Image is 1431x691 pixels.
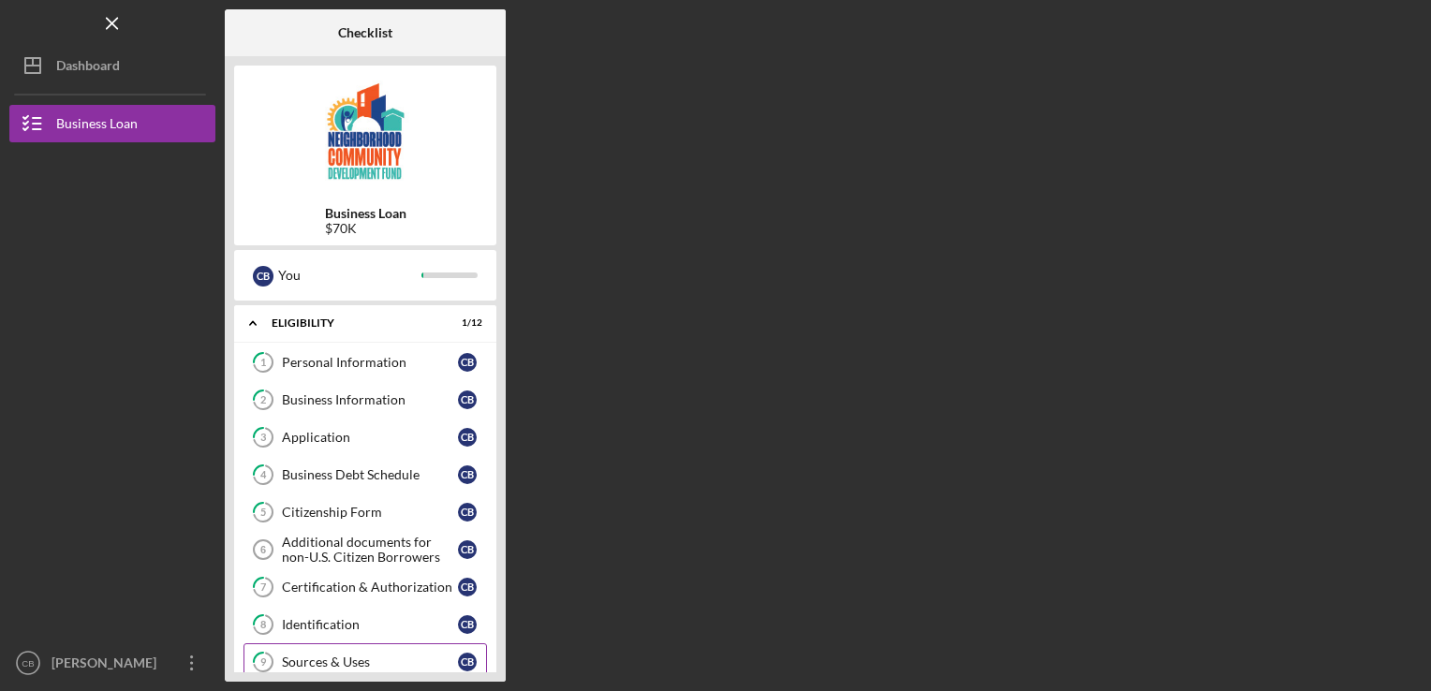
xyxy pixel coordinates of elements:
div: Citizenship Form [282,505,458,520]
a: 5Citizenship FormCB [243,493,487,531]
div: Additional documents for non-U.S. Citizen Borrowers [282,535,458,565]
a: 3ApplicationCB [243,419,487,456]
div: [PERSON_NAME] [47,644,169,686]
div: C B [253,266,273,287]
div: C B [458,390,477,409]
div: $70K [325,221,406,236]
div: Business Debt Schedule [282,467,458,482]
button: CB[PERSON_NAME] [9,644,215,682]
div: C B [458,615,477,634]
div: Sources & Uses [282,654,458,669]
tspan: 6 [260,544,266,555]
b: Business Loan [325,206,406,221]
div: C B [458,465,477,484]
img: Product logo [234,75,496,187]
a: 6Additional documents for non-U.S. Citizen BorrowersCB [243,531,487,568]
div: Business Information [282,392,458,407]
a: 7Certification & AuthorizationCB [243,568,487,606]
div: Personal Information [282,355,458,370]
div: Eligibility [272,317,435,329]
div: C B [458,353,477,372]
a: 2Business InformationCB [243,381,487,419]
div: Application [282,430,458,445]
tspan: 1 [260,357,266,369]
tspan: 9 [260,656,267,669]
div: You [278,259,421,291]
button: Dashboard [9,47,215,84]
div: Dashboard [56,47,120,89]
div: C B [458,540,477,559]
a: 8IdentificationCB [243,606,487,643]
a: 4Business Debt ScheduleCB [243,456,487,493]
div: C B [458,428,477,447]
tspan: 5 [260,507,266,519]
div: C B [458,503,477,522]
div: 1 / 12 [449,317,482,329]
div: Identification [282,617,458,632]
tspan: 7 [260,581,267,594]
button: Business Loan [9,105,215,142]
text: CB [22,658,34,669]
div: Business Loan [56,105,138,147]
div: C B [458,578,477,596]
div: Certification & Authorization [282,580,458,595]
a: 1Personal InformationCB [243,344,487,381]
tspan: 4 [260,469,267,481]
tspan: 3 [260,432,266,444]
tspan: 2 [260,394,266,406]
b: Checklist [338,25,392,40]
div: C B [458,653,477,671]
tspan: 8 [260,619,266,631]
a: 9Sources & UsesCB [243,643,487,681]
